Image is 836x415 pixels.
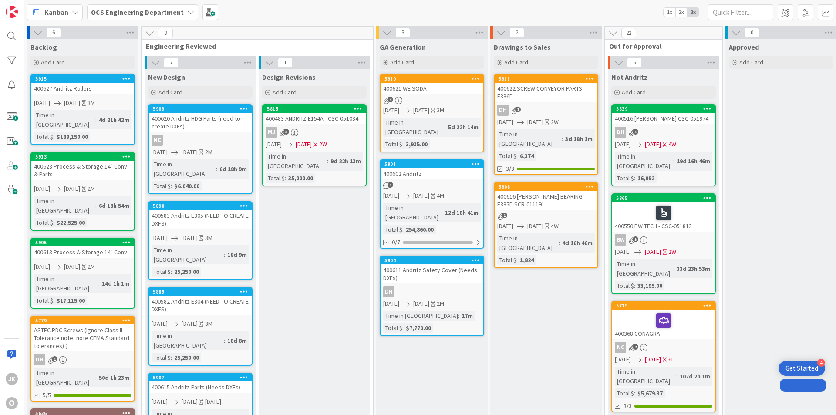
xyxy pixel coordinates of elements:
[633,344,638,350] span: 2
[381,168,483,179] div: 400602 Andritz
[624,402,632,411] span: 3/3
[616,195,715,201] div: 5865
[146,42,362,51] span: Engineering Reviewed
[499,76,597,82] div: 5911
[172,267,201,277] div: 25,250.00
[381,83,483,94] div: 400621 WE SODA
[296,140,312,149] span: [DATE]
[64,184,80,193] span: [DATE]
[381,264,483,283] div: 400611 Andritz Safety Cover (Needs DXFs)
[224,336,225,345] span: :
[6,6,18,18] img: Visit kanbanzone.com
[225,250,249,260] div: 18d 9m
[402,225,404,234] span: :
[6,373,18,385] div: JK
[95,201,97,210] span: :
[495,105,597,116] div: DH
[153,203,252,209] div: 5890
[502,213,507,218] span: 1
[612,342,715,353] div: NC
[31,161,134,180] div: 400623 Process & Storage 14" Conv & Parts
[611,301,716,412] a: 5719400368 CONAGRANC[DATE][DATE]6DTime in [GEOGRAPHIC_DATA]:107d 2h 1mTotal $:$5,679.373/3
[518,151,536,161] div: 6,374
[100,279,131,288] div: 14d 1h 1m
[149,288,252,315] div: 5889400582 Andritz E304 (NEED TO CREATE DXFS)
[148,287,253,366] a: 5889400582 Andritz E304 (NEED TO CREATE DXFS)[DATE][DATE]3MTime in [GEOGRAPHIC_DATA]:18d 8mTotal ...
[149,113,252,132] div: 400620 Andritz HDG Parts (need to create DXFs)
[383,311,458,321] div: Time in [GEOGRAPHIC_DATA]
[497,151,516,161] div: Total $
[615,173,634,183] div: Total $
[383,323,402,333] div: Total $
[31,354,134,365] div: DH
[97,115,131,125] div: 4d 21h 42m
[380,159,484,249] a: 5901400602 Andritz[DATE][DATE]4MTime in [GEOGRAPHIC_DATA]:12d 18h 41mTotal $:254,860.000/7
[148,73,185,81] span: New Design
[182,319,198,328] span: [DATE]
[34,354,45,365] div: DH
[516,151,518,161] span: :
[381,75,483,94] div: 5910400621 WE SODA
[413,299,429,308] span: [DATE]
[30,238,135,309] a: 5905400613 Process & Storage 14" Conv[DATE][DATE]2MTime in [GEOGRAPHIC_DATA]:14d 1h 1mTotal $:$17...
[497,118,513,127] span: [DATE]
[6,397,18,409] div: O
[622,88,650,96] span: Add Card...
[497,233,559,253] div: Time in [GEOGRAPHIC_DATA]
[458,311,459,321] span: :
[381,256,483,264] div: 5904
[152,181,171,191] div: Total $
[383,191,399,200] span: [DATE]
[729,43,759,51] span: Approved
[278,57,293,68] span: 1
[611,73,647,81] span: Not Andritz
[31,75,134,94] div: 5915400627 Andritz Rollers
[673,156,674,166] span: :
[611,193,716,294] a: 5865400550 PW TECH - CSC-051813BW[DATE][DATE]2WTime in [GEOGRAPHIC_DATA]:33d 23h 53mTotal $:33,19...
[495,75,597,83] div: 5911
[54,296,87,305] div: $17,115.00
[495,191,597,210] div: 400616 [PERSON_NAME] BEARING E335D SCR-011191
[527,118,543,127] span: [DATE]
[402,323,404,333] span: :
[612,127,715,138] div: DH
[91,8,184,17] b: OCS Engineering Department
[31,239,134,246] div: 5905
[172,181,202,191] div: $6,040.00
[388,97,393,102] span: 4
[615,152,673,171] div: Time in [GEOGRAPHIC_DATA]
[171,267,172,277] span: :
[31,83,134,94] div: 400627 Andritz Rollers
[551,222,559,231] div: 4W
[149,202,252,210] div: 5890
[149,288,252,296] div: 5889
[31,324,134,351] div: ASTEC PDC Screws (Ignore Class II Tolerance note, note CEMA Standard tolerances) (
[383,225,402,234] div: Total $
[34,110,95,129] div: Time in [GEOGRAPHIC_DATA]
[164,57,179,68] span: 7
[152,353,171,362] div: Total $
[266,140,282,149] span: [DATE]
[263,127,366,138] div: MJ
[745,27,759,38] span: 0
[153,106,252,112] div: 5909
[388,182,393,188] span: 1
[392,238,400,247] span: 0/7
[319,140,327,149] div: 2W
[499,184,597,190] div: 5908
[381,75,483,83] div: 5910
[518,255,536,265] div: 1,824
[30,43,57,51] span: Backlog
[95,373,97,382] span: :
[413,106,429,115] span: [DATE]
[612,105,715,113] div: 5839
[668,355,675,364] div: 6D
[54,132,90,142] div: $189,150.00
[678,371,712,381] div: 107d 2h 1m
[266,127,277,138] div: MJ
[380,43,426,51] span: GA Generation
[31,317,134,351] div: 5779ASTEC PDC Screws (Ignore Class II Tolerance note, note CEMA Standard tolerances) (
[327,156,328,166] span: :
[402,139,404,149] span: :
[31,153,134,180] div: 5913400623 Process & Storage 14" Conv & Parts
